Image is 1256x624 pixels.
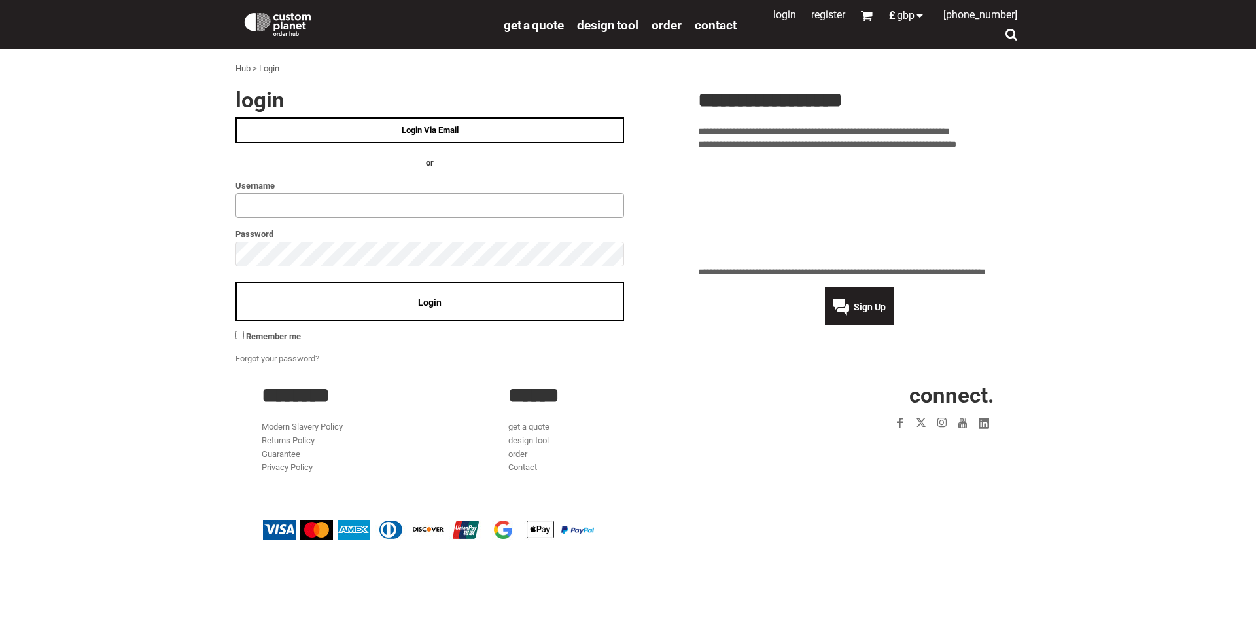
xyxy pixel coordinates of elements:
input: Remember me [235,331,244,339]
img: Apple Pay [524,520,557,540]
a: Login [773,9,796,21]
a: Contact [695,17,737,32]
img: Diners Club [375,520,408,540]
span: Login [418,297,442,308]
span: Sign Up [854,302,886,312]
a: Register [811,9,845,21]
a: Custom Planet [235,3,497,43]
img: PayPal [561,526,594,534]
span: £ [889,10,897,21]
iframe: Customer reviews powered by Trustpilot [814,441,994,457]
a: Modern Slavery Policy [262,422,343,431]
a: Hub [235,64,251,73]
span: [PHONE_NUMBER] [943,9,1017,21]
img: China UnionPay [449,520,482,540]
a: Forgot your password? [235,354,319,363]
span: Contact [695,18,737,33]
span: design tool [577,18,638,33]
span: Login Via Email [402,125,459,135]
span: order [652,18,682,33]
a: order [508,449,527,459]
a: Guarantee [262,449,300,459]
img: Visa [263,520,296,540]
a: get a quote [504,17,564,32]
span: get a quote [504,18,564,33]
h2: CONNECT. [756,384,994,406]
img: Custom Planet [242,10,313,36]
a: order [652,17,682,32]
a: Returns Policy [262,435,315,445]
iframe: Customer reviews powered by Trustpilot [698,160,1020,258]
a: design tool [577,17,638,32]
label: Password [235,227,624,242]
span: GBP [897,10,915,21]
a: design tool [508,435,549,445]
a: Privacy Policy [262,462,313,472]
img: Discover [412,520,445,540]
h4: OR [235,156,624,170]
div: > [253,62,257,76]
div: Login [259,62,279,76]
a: Contact [508,462,537,472]
img: American Express [338,520,370,540]
label: Username [235,178,624,193]
span: Remember me [246,331,301,341]
h2: Login [235,89,624,111]
a: Login Via Email [235,117,624,143]
a: get a quote [508,422,549,431]
img: Google Pay [487,520,519,540]
img: Mastercard [300,520,333,540]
